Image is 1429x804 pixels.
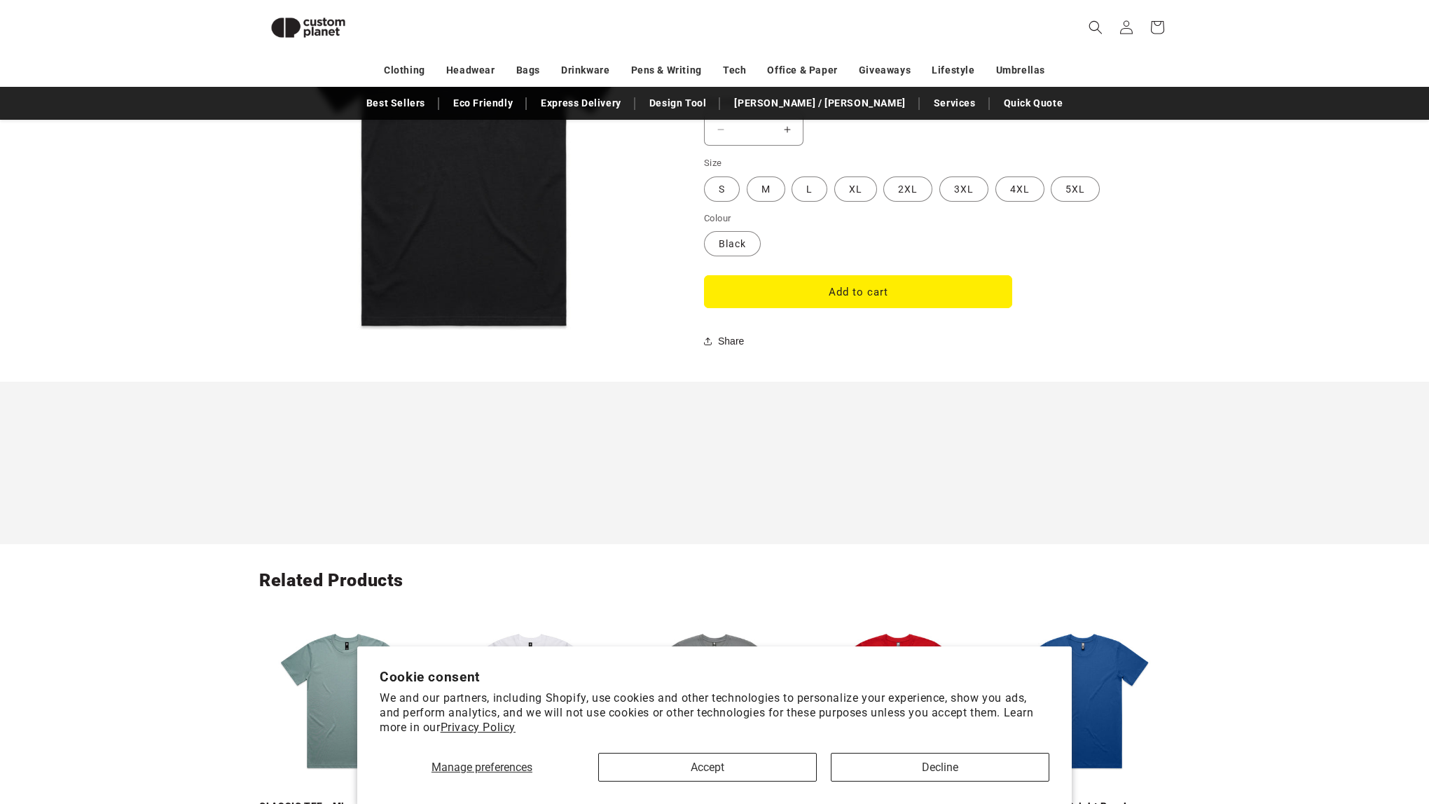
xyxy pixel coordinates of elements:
[1051,176,1100,202] label: 5XL
[932,58,974,83] a: Lifestyle
[516,58,540,83] a: Bags
[642,91,714,116] a: Design Tool
[359,91,432,116] a: Best Sellers
[883,176,932,202] label: 2XL
[704,156,724,170] legend: Size
[259,569,1170,592] h2: Related Products
[996,58,1045,83] a: Umbrellas
[704,212,732,226] legend: Colour
[995,176,1044,202] label: 4XL
[727,91,912,116] a: [PERSON_NAME] / [PERSON_NAME]
[259,6,357,50] img: Custom Planet
[939,176,988,202] label: 3XL
[704,275,1012,308] button: Add to cart
[534,91,628,116] a: Express Delivery
[927,91,983,116] a: Services
[831,753,1049,782] button: Decline
[380,753,584,782] button: Manage preferences
[384,58,425,83] a: Clothing
[598,753,817,782] button: Accept
[1080,12,1111,43] summary: Search
[704,176,740,202] label: S
[704,231,761,256] label: Black
[723,58,746,83] a: Tech
[859,58,911,83] a: Giveaways
[380,691,1049,735] p: We and our partners, including Shopify, use cookies and other technologies to personalize your ex...
[997,91,1070,116] a: Quick Quote
[792,176,827,202] label: L
[446,91,520,116] a: Eco Friendly
[441,721,516,734] a: Privacy Policy
[380,669,1049,685] h2: Cookie consent
[834,176,877,202] label: XL
[561,58,609,83] a: Drinkware
[1189,653,1429,804] iframe: Chat Widget
[631,58,702,83] a: Pens & Writing
[432,761,532,774] span: Manage preferences
[767,58,837,83] a: Office & Paper
[704,326,748,356] button: Share
[747,176,785,202] label: M
[446,58,495,83] a: Headwear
